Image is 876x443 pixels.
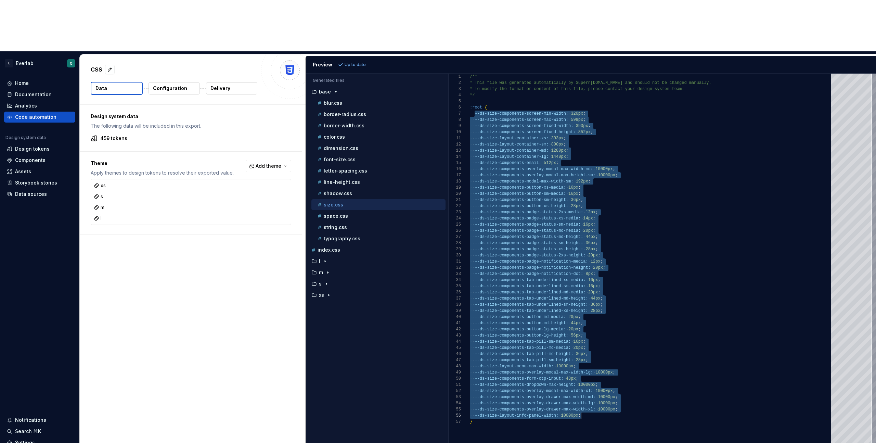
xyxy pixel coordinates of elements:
[598,395,615,400] span: 10000px
[590,130,593,135] span: ;
[309,88,446,96] button: base
[578,315,580,319] span: ;
[311,178,446,186] button: line-height.css
[475,173,595,178] span: --ds-size-components-overlay-modal-max-height-sm:
[311,201,446,208] button: size.css
[449,185,461,191] div: 19
[475,259,588,264] span: --ds-size-components-badge-notification-media:
[311,235,446,242] button: typography.css
[551,136,563,141] span: 393px
[598,284,600,289] span: ;
[475,136,549,141] span: --ds-size-layout-container-xs:
[70,61,73,66] div: Q
[15,428,41,435] div: Search ⌘K
[16,60,34,67] div: Everlab
[475,364,553,369] span: --ds-size-layout-menu-max-width:
[475,302,588,307] span: --ds-size-components-tab-underlined-sm-height:
[571,111,583,116] span: 320px
[246,160,291,172] button: Add theme
[475,191,566,196] span: --ds-size-components-button-sm-media:
[324,202,343,207] p: size.css
[475,345,571,350] span: --ds-size-components-tab-pill-md-media:
[475,241,583,245] span: --ds-size-components-badge-status-sm-height:
[598,173,615,178] span: 10000px
[475,117,568,122] span: --ds-size-components-screen-max-width:
[324,191,352,196] p: shadow.css
[588,124,590,128] span: ;
[449,363,461,369] div: 48
[475,333,568,338] span: --ds-size-components-button-lg-height:
[15,417,46,423] div: Notifications
[583,228,593,233] span: 20px
[470,80,591,85] span: * This file was generated automatically by Supern
[449,394,461,400] div: 53
[449,382,461,388] div: 51
[449,320,461,326] div: 41
[319,270,323,275] p: m
[578,130,590,135] span: 852px
[475,290,585,295] span: --ds-size-components-tab-underlined-md-media:
[210,85,230,92] p: Delivery
[573,339,583,344] span: 16px
[449,117,461,123] div: 8
[449,406,461,413] div: 55
[449,271,461,277] div: 33
[615,395,617,400] span: ;
[449,80,461,86] div: 2
[475,370,593,375] span: --ds-size-components-overlay-modal-max-width-lg:
[4,143,75,154] a: Design tokens
[551,142,563,147] span: 800px
[324,100,342,106] p: blur.css
[576,376,578,381] span: ;
[581,198,583,202] span: ;
[581,321,583,326] span: ;
[324,225,347,230] p: string.css
[449,221,461,228] div: 25
[149,82,200,94] button: Configuration
[598,401,615,406] span: 10000px
[311,156,446,163] button: font-size.css
[595,235,598,239] span: ;
[595,389,613,393] span: 10000px
[598,407,615,412] span: 10000px
[311,167,446,175] button: letter-spacing.css
[475,401,595,406] span: --ds-size-components-overlay-drawer-max-width-lg:
[449,314,461,320] div: 40
[1,56,78,71] button: EEverlabQ
[449,388,461,394] div: 52
[578,185,580,190] span: ;
[309,280,446,288] button: s
[449,376,461,382] div: 50
[15,102,37,109] div: Analytics
[324,236,360,241] p: typography.css
[475,271,583,276] span: --ds-size-components-badge-notification-dot:
[449,277,461,283] div: 34
[613,389,615,393] span: ;
[588,290,598,295] span: 20px
[449,209,461,215] div: 23
[576,358,585,363] span: 28px
[449,326,461,332] div: 42
[603,265,605,270] span: ;
[573,364,576,369] span: ;
[91,82,143,95] button: Data
[571,117,583,122] span: 599px
[588,278,598,282] span: 16px
[583,111,585,116] span: ;
[311,190,446,197] button: shadow.css
[311,224,446,231] button: string.css
[578,327,580,332] span: ;
[449,234,461,240] div: 27
[576,179,588,184] span: 192px
[324,179,360,185] p: line-height.css
[475,130,576,135] span: --ds-size-components-screen-fixed-height:
[449,369,461,376] div: 49
[449,92,461,98] div: 4
[311,133,446,141] button: color.css
[91,160,234,167] p: Theme
[600,302,603,307] span: ;
[590,302,600,307] span: 36px
[615,407,617,412] span: ;
[585,358,588,363] span: ;
[595,210,598,215] span: ;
